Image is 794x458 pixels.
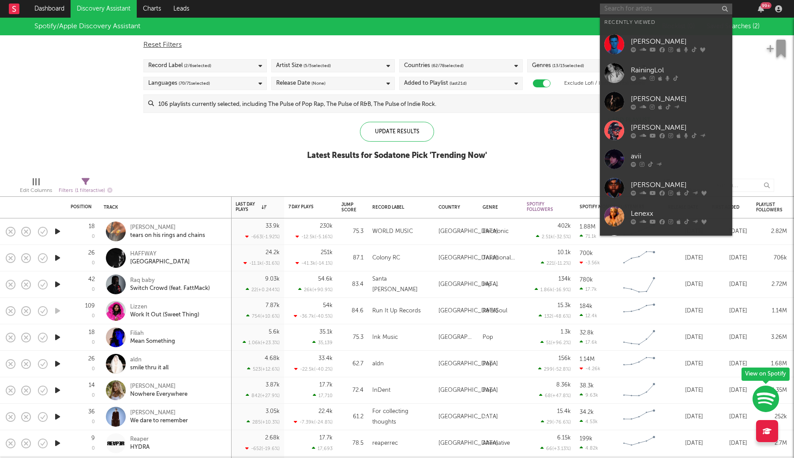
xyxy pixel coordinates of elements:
span: ( 2 / 6 selected) [184,60,211,71]
div: HAFFWAY [130,250,190,258]
div: Alternative [483,438,510,449]
div: [DATE] [712,438,747,449]
div: Mean Something [130,338,175,345]
div: 6.15k [557,435,571,441]
div: 0 [92,234,95,239]
div: 402k [558,223,571,229]
div: 17.7k [580,286,597,292]
div: 2.7M [756,438,787,449]
div: 18 [89,224,95,229]
div: [DATE] [668,385,703,396]
div: [DATE] [712,385,747,396]
input: Search for artists [600,4,732,15]
div: 54.6k [318,276,333,282]
div: 706k [756,253,787,263]
svg: Chart title [619,274,659,296]
a: [PERSON_NAME] [600,87,732,116]
div: Spotify Monthly Listeners [580,204,646,210]
div: 34.2k [580,409,594,415]
div: reaperrec [372,438,398,449]
div: 0 [92,261,95,266]
div: -12.5k ( -5.16 % ) [296,234,333,240]
a: aldnsmile thru it all [130,356,169,372]
a: Lenexx [600,202,732,231]
div: Position [71,204,92,210]
div: 38.3k [580,383,594,389]
div: 8.36k [556,382,571,388]
div: InDent [372,385,390,396]
div: 12.4k [580,313,597,319]
div: 221 ( -11.2 % ) [541,260,571,266]
svg: Chart title [619,247,659,269]
div: [GEOGRAPHIC_DATA] [438,253,498,263]
div: 132 ( -48.6 % ) [539,313,571,319]
div: 9 [91,435,95,441]
a: [PERSON_NAME] [600,173,732,202]
div: [DATE] [712,332,747,343]
div: Recently Viewed [604,17,728,28]
div: [GEOGRAPHIC_DATA] [438,412,498,422]
div: 26 [88,356,95,362]
div: 1.88M [580,224,595,230]
div: 17.7k [319,382,333,388]
div: 156k [558,356,571,361]
div: -41.3k ( -14.1 % ) [296,260,333,266]
div: -652 ( -19.6 % ) [245,446,280,451]
div: [PERSON_NAME] [631,94,728,104]
span: ( 70 / 71 selected) [179,78,210,89]
div: 285 ( +10.3 % ) [247,419,280,425]
a: avii [600,145,732,173]
div: [PERSON_NAME] [631,180,728,190]
div: 9.63k [580,392,598,398]
div: Spotify/Apple Discovery Assistant [34,21,140,32]
div: 18 [89,330,95,335]
div: [GEOGRAPHIC_DATA] [438,332,474,343]
div: Spotify Followers [527,202,558,212]
div: [DATE] [712,279,747,290]
div: 26 [88,250,95,256]
div: Country [438,205,469,210]
svg: Chart title [619,432,659,454]
span: ( 1 filter active) [75,188,105,193]
div: 36 [88,409,95,415]
svg: Chart title [619,327,659,349]
a: [PERSON_NAME] [600,231,732,259]
div: 22.4k [318,409,333,414]
div: 17,710 [313,393,333,398]
div: [GEOGRAPHIC_DATA] [438,438,498,449]
div: Release Date [276,78,326,89]
div: 3.05k [266,409,280,414]
div: 68 ( +47.8 % ) [539,393,571,398]
div: Lenexx [631,208,728,219]
div: [DATE] [712,253,747,263]
div: 0 [92,420,95,424]
div: Pop [483,385,493,396]
div: 5.6k [269,329,280,335]
div: 700k [580,251,593,256]
div: Run It Up Records [372,306,421,316]
div: 2.82M [756,226,787,237]
div: Raq baby [130,277,210,285]
div: -22.5k ( -40.2 % ) [294,366,333,372]
div: Latest Results for Sodatone Pick ' Trending Now ' [307,150,487,161]
div: 1.14M [580,357,595,362]
div: 51 ( +96.2 % ) [540,340,571,345]
div: Jump Score [341,202,356,213]
div: Record Label [148,60,211,71]
div: Track [104,205,223,210]
div: 7 Day Plays [288,204,319,210]
a: [PERSON_NAME] [600,30,732,59]
div: 3.26M [756,332,787,343]
a: [PERSON_NAME]tears on his rings and chains [130,224,205,240]
div: Filters [59,185,112,196]
div: 9.03k [265,276,280,282]
div: Update Results [360,122,434,142]
div: 75.3 [341,226,363,237]
a: RainingLol [600,59,732,87]
div: Traditional Folk [483,253,518,263]
div: 35.1k [319,329,333,335]
div: 17.7k [319,435,333,441]
div: Work It Out (Sweet Thing) [130,311,199,319]
div: 1.68M [756,359,787,369]
div: 84.6 [341,306,363,316]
